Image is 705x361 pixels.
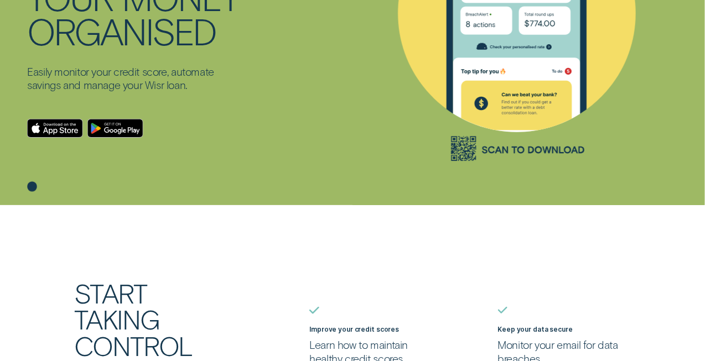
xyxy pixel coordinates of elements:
[498,325,573,333] label: Keep your data secure
[309,325,399,333] label: Improve your credit scores
[27,65,242,92] p: Easily monitor your credit score, automate savings and manage your Wisr loan.
[87,119,143,138] a: Android App on Google Play
[27,14,216,48] div: ORGANISED
[74,280,237,359] h2: START TAKING CONTROL
[27,119,83,138] a: Download on the App Store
